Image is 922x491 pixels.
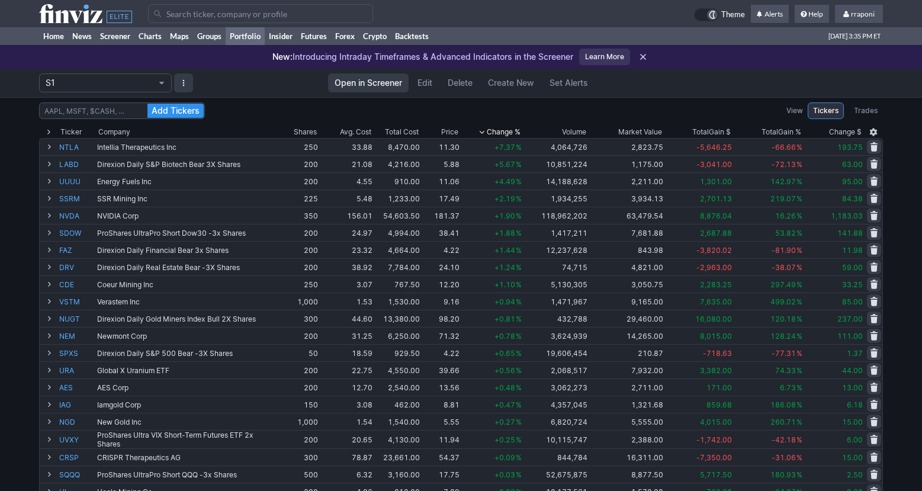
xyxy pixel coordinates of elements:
[523,224,589,241] td: 1,417,211
[762,126,778,138] span: Total
[277,190,319,207] td: 225
[770,332,796,341] span: 128.24
[374,224,421,241] td: 4,994.00
[97,194,275,203] div: SSR Mining Inc
[97,177,275,186] div: Energy Fuels Inc
[193,27,226,45] a: Groups
[441,73,479,92] button: Delete
[319,155,374,172] td: 21.08
[59,362,95,378] a: URA
[523,361,589,378] td: 2,068,517
[277,138,319,155] td: 250
[59,242,95,258] a: FAZ
[523,207,589,224] td: 118,962,202
[562,126,586,138] div: Volume
[319,172,374,190] td: 4.55
[703,349,732,358] span: -718.63
[59,139,95,155] a: NTLA
[421,190,461,207] td: 17.49
[319,241,374,258] td: 23.32
[696,160,732,169] span: -3,041.00
[421,258,461,275] td: 24.10
[494,177,515,186] span: +4.49
[272,51,573,63] p: Introducing Intraday Timeframes & Advanced Indicators in the Screener
[772,246,796,255] span: -81.90
[796,297,802,306] span: %
[421,207,461,224] td: 181.37
[523,155,589,172] td: 10,851,224
[421,293,461,310] td: 9.16
[494,332,515,341] span: +0.78
[277,224,319,241] td: 200
[796,194,802,203] span: %
[417,77,432,89] span: Edit
[770,177,796,186] span: 142.97
[579,49,630,65] a: Learn More
[374,293,421,310] td: 1,530.00
[494,315,515,323] span: +0.81
[97,263,275,272] div: Direxion Daily Real Estate Bear -3X Shares
[335,77,402,89] span: Open in Screener
[494,143,515,152] span: +7.37
[488,77,534,89] span: Create New
[696,246,732,255] span: -3,820.02
[59,328,95,344] a: NEM
[391,27,433,45] a: Backtests
[481,73,541,92] a: Create New
[374,378,421,396] td: 2,540.00
[842,194,863,203] span: 84.38
[835,5,883,24] a: rraponi
[374,207,421,224] td: 54,603.50
[589,293,664,310] td: 9,165.00
[319,310,374,327] td: 44.60
[487,126,521,138] span: Change %
[494,160,515,169] span: +5.67
[770,315,796,323] span: 120.18
[589,327,664,344] td: 14,265.00
[385,126,419,138] div: Total Cost
[770,418,796,426] span: 260.71
[59,173,95,190] a: UUUU
[523,258,589,275] td: 74,715
[421,344,461,361] td: 4.22
[523,241,589,258] td: 12,237,628
[762,126,801,138] div: Gain %
[516,297,522,306] span: %
[441,126,458,138] div: Price
[589,310,664,327] td: 29,460.00
[59,224,95,241] a: SDOW
[842,297,863,306] span: 85.00
[421,138,461,155] td: 11.30
[166,27,193,45] a: Maps
[523,172,589,190] td: 14,188,628
[374,190,421,207] td: 1,233.00
[494,349,515,358] span: +0.65
[421,310,461,327] td: 98.20
[319,258,374,275] td: 38.92
[319,361,374,378] td: 22.75
[516,177,522,186] span: %
[770,194,796,203] span: 219.07
[796,211,802,220] span: %
[59,276,95,293] a: CDE
[770,280,796,289] span: 297.49
[39,126,58,138] div: Expand All
[589,190,664,207] td: 3,934.13
[589,138,664,155] td: 2,823.75
[696,263,732,272] span: -2,963.00
[277,430,319,448] td: 200
[319,413,374,430] td: 1.54
[700,194,732,203] span: 2,701.13
[516,263,522,272] span: %
[494,246,515,255] span: +1.44
[147,104,204,118] button: Add Tickers
[494,366,515,375] span: +0.56
[589,155,664,172] td: 1,175.00
[59,190,95,207] a: SSRM
[319,344,374,361] td: 18.59
[796,315,802,323] span: %
[516,400,522,409] span: %
[523,138,589,155] td: 4,064,726
[421,224,461,241] td: 38.41
[516,143,522,152] span: %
